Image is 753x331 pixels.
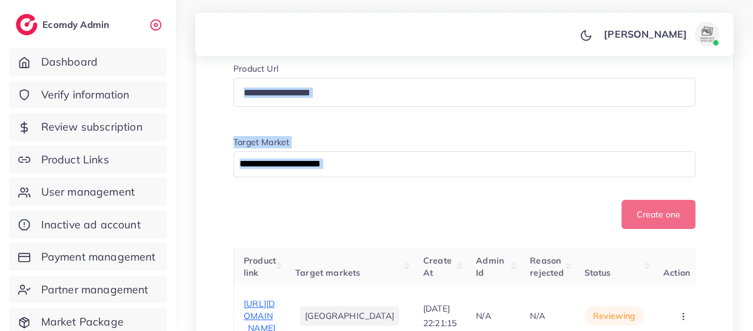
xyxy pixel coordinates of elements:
[9,178,167,206] a: User management
[9,48,167,76] a: Dashboard
[597,22,724,46] a: [PERSON_NAME]avatar
[621,200,695,229] button: Create one
[295,267,360,278] span: Target markets
[41,282,149,298] span: Partner management
[593,310,635,322] span: reviewing
[663,267,690,278] span: Action
[530,255,564,278] span: Reason rejected
[9,146,167,174] a: Product Links
[530,310,544,321] span: N/A
[423,301,457,330] p: [DATE] 22:21:15
[9,211,167,239] a: Inactive ad account
[233,63,278,75] label: Product Url
[41,249,156,265] span: Payment management
[16,14,112,35] a: logoEcomdy Admin
[695,22,719,46] img: avatar
[233,136,289,148] label: Target Market
[9,243,167,271] a: Payment management
[604,27,687,41] p: [PERSON_NAME]
[476,255,504,278] span: Admin Id
[9,81,167,109] a: Verify information
[41,54,98,70] span: Dashboard
[300,306,399,326] li: [GEOGRAPHIC_DATA]
[476,309,490,323] p: N/A
[584,267,611,278] span: Status
[233,151,695,177] div: Search for option
[9,276,167,304] a: Partner management
[244,255,276,278] span: Product link
[16,14,38,35] img: logo
[423,255,452,278] span: Create At
[41,217,141,233] span: Inactive ad account
[41,87,130,103] span: Verify information
[41,184,135,200] span: User management
[235,155,680,174] input: Search for option
[41,152,109,168] span: Product Links
[41,314,124,330] span: Market Package
[42,19,112,30] h2: Ecomdy Admin
[9,113,167,141] a: Review subscription
[41,119,142,135] span: Review subscription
